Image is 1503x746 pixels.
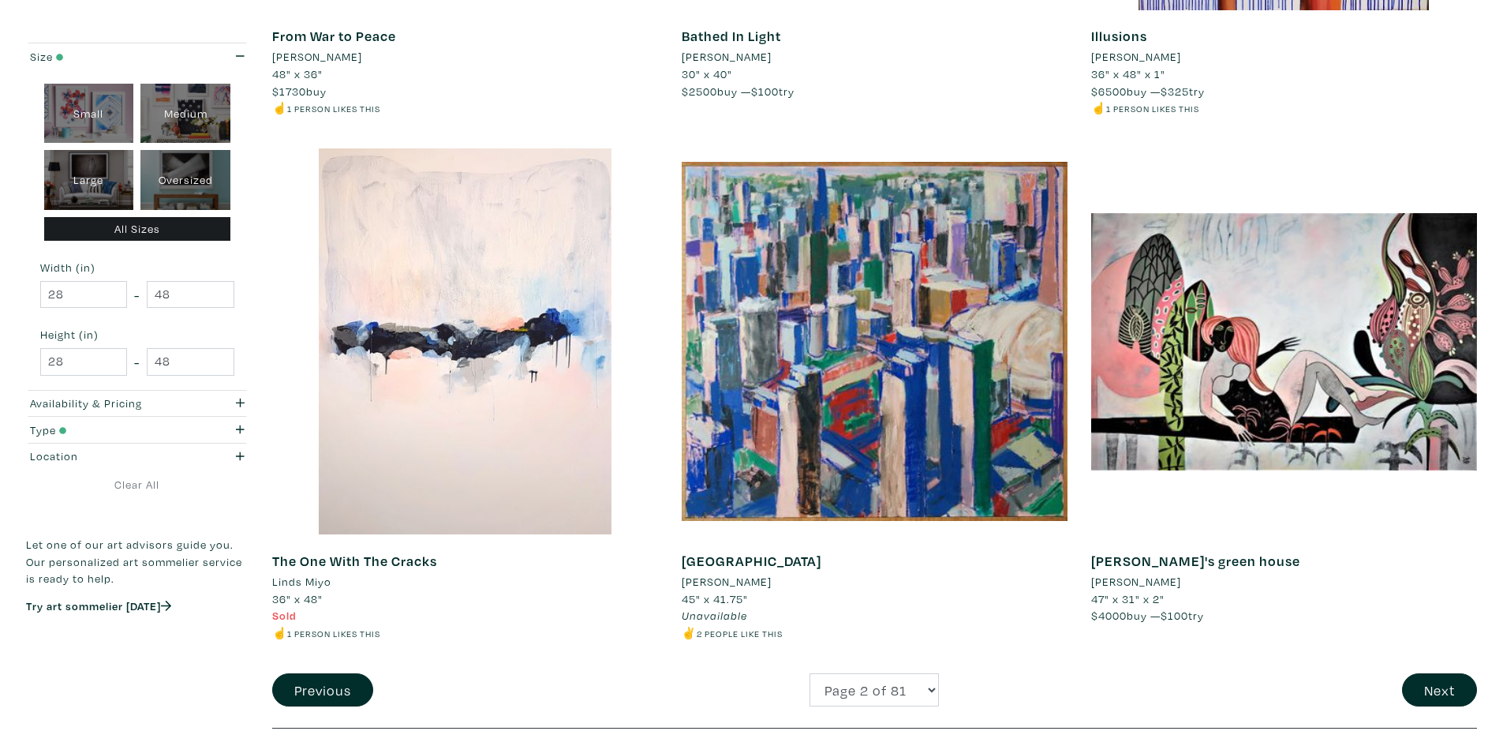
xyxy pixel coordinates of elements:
[272,673,373,707] button: Previous
[1091,573,1477,590] a: [PERSON_NAME]
[44,84,134,144] div: Small
[682,66,732,81] span: 30" x 40"
[272,591,323,606] span: 36" x 48"
[1091,99,1477,117] li: ☝️
[682,573,1067,590] a: [PERSON_NAME]
[134,284,140,306] span: -
[30,422,185,439] div: Type
[26,391,249,417] button: Availability & Pricing
[26,536,249,587] p: Let one of our art advisors guide you. Our personalized art sommelier service is ready to help.
[272,66,323,81] span: 48" x 36"
[40,262,234,273] small: Width (in)
[272,48,658,66] a: [PERSON_NAME]
[682,27,781,45] a: Bathed In Light
[1091,84,1205,99] span: buy — try
[1161,84,1189,99] span: $325
[1091,48,1181,66] li: [PERSON_NAME]
[30,395,185,412] div: Availability & Pricing
[682,552,821,570] a: [GEOGRAPHIC_DATA]
[682,48,772,66] li: [PERSON_NAME]
[1161,608,1188,623] span: $100
[1402,673,1477,707] button: Next
[30,48,185,66] div: Size
[272,48,362,66] li: [PERSON_NAME]
[697,628,783,639] small: 2 people like this
[1106,103,1199,114] small: 1 person likes this
[682,48,1067,66] a: [PERSON_NAME]
[1091,608,1204,623] span: buy — try
[272,624,658,642] li: ☝️
[26,417,249,443] button: Type
[1091,84,1127,99] span: $6500
[272,573,658,590] a: Linds Miyo
[287,103,380,114] small: 1 person likes this
[1091,591,1165,606] span: 47" x 31" x 2"
[1091,48,1477,66] a: [PERSON_NAME]
[26,476,249,493] a: Clear All
[44,217,231,242] div: All Sizes
[140,84,230,144] div: Medium
[134,351,140,373] span: -
[272,573,331,590] li: Linds Miyo
[26,43,249,69] button: Size
[272,608,297,623] span: Sold
[40,329,234,340] small: Height (in)
[26,598,171,613] a: Try art sommelier [DATE]
[682,624,1067,642] li: ✌️
[140,150,230,210] div: Oversized
[1091,608,1127,623] span: $4000
[272,84,327,99] span: buy
[751,84,779,99] span: $100
[682,591,748,606] span: 45" x 41.75"
[682,608,747,623] span: Unavailable
[44,150,134,210] div: Large
[1091,573,1181,590] li: [PERSON_NAME]
[287,628,380,639] small: 1 person likes this
[272,99,658,117] li: ☝️
[1091,66,1165,81] span: 36" x 48" x 1"
[272,84,306,99] span: $1730
[30,448,185,465] div: Location
[682,573,772,590] li: [PERSON_NAME]
[26,630,249,663] iframe: Customer reviews powered by Trustpilot
[1091,27,1147,45] a: Illusions
[26,444,249,470] button: Location
[682,84,717,99] span: $2500
[272,27,396,45] a: From War to Peace
[1091,552,1300,570] a: [PERSON_NAME]'s green house
[272,552,437,570] a: The One With The Cracks
[682,84,794,99] span: buy — try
